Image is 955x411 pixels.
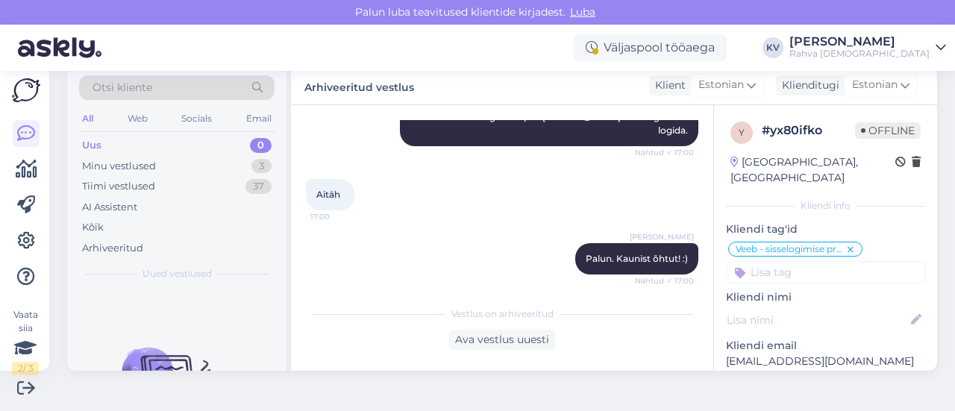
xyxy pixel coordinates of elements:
img: Askly Logo [12,78,40,102]
span: Nähtud ✓ 17:00 [635,147,694,158]
span: 17:00 [310,211,366,222]
div: # yx80ifko [762,122,855,139]
div: 0 [250,138,272,153]
input: Lisa tag [726,261,925,283]
a: [PERSON_NAME]Rahva [DEMOGRAPHIC_DATA] [789,36,946,60]
div: Email [243,109,275,128]
p: Kliendi nimi [726,289,925,305]
span: Estonian [852,77,898,93]
p: Kliendi email [726,338,925,354]
span: y [739,127,745,138]
span: [PERSON_NAME] [630,231,694,242]
span: Offline [855,122,921,139]
span: Veeb - sisselogimise probleem [736,245,845,254]
div: [PERSON_NAME] [789,36,930,48]
div: Klienditugi [776,78,839,93]
div: Minu vestlused [82,159,156,174]
div: Socials [178,109,215,128]
input: Lisa nimi [727,312,908,328]
span: Palun. Kaunist õhtut! :) [586,253,688,264]
span: Otsi kliente [93,80,152,95]
div: Ava vestlus uuesti [449,330,555,350]
p: Kliendi tag'id [726,222,925,237]
div: 3 [251,159,272,174]
div: Rahva [DEMOGRAPHIC_DATA] [789,48,930,60]
span: Nähtud ✓ 17:00 [635,275,694,286]
div: Web [125,109,151,128]
div: Vaata siia [12,308,39,375]
span: Estonian [698,77,744,93]
div: Klient [649,78,686,93]
div: Kliendi info [726,199,925,213]
div: Uus [82,138,101,153]
div: Arhiveeritud [82,241,143,256]
div: Tiimi vestlused [82,179,155,194]
span: Aitäh [316,189,340,200]
span: Vestlus on arhiveeritud [451,307,554,321]
div: KV [763,37,783,58]
div: 2 / 3 [12,362,39,375]
p: [EMAIL_ADDRESS][DOMAIN_NAME] [726,354,925,369]
span: Luba [566,5,600,19]
div: Väljaspool tööaega [574,34,727,61]
div: AI Assistent [82,200,137,215]
label: Arhiveeritud vestlus [304,75,414,95]
div: 37 [245,179,272,194]
div: All [79,109,96,128]
span: Uued vestlused [143,267,212,280]
div: Kõik [82,220,104,235]
div: [GEOGRAPHIC_DATA], [GEOGRAPHIC_DATA] [730,154,895,186]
